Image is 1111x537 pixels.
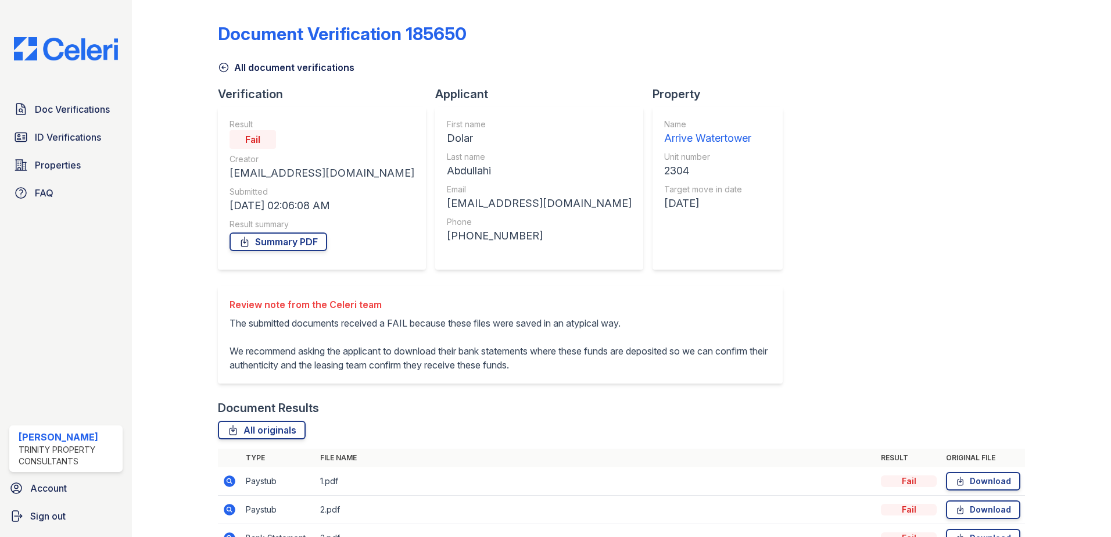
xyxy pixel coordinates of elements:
a: ID Verifications [9,126,123,149]
span: Sign out [30,509,66,523]
td: 2.pdf [316,496,876,524]
span: FAQ [35,186,53,200]
div: Review note from the Celeri team [230,298,771,312]
span: ID Verifications [35,130,101,144]
p: The submitted documents received a FAIL because these files were saved in an atypical way. We rec... [230,316,771,372]
a: FAQ [9,181,123,205]
div: Arrive Watertower [664,130,751,146]
span: Account [30,481,67,495]
td: 1.pdf [316,467,876,496]
th: File name [316,449,876,467]
div: First name [447,119,632,130]
td: Paystub [241,467,316,496]
div: Submitted [230,186,414,198]
a: Download [946,500,1020,519]
div: [PHONE_NUMBER] [447,228,632,244]
a: Name Arrive Watertower [664,119,751,146]
div: [DATE] 02:06:08 AM [230,198,414,214]
th: Type [241,449,316,467]
div: Result summary [230,219,414,230]
div: Verification [218,86,435,102]
div: [EMAIL_ADDRESS][DOMAIN_NAME] [230,165,414,181]
div: Trinity Property Consultants [19,444,118,467]
div: Email [447,184,632,195]
div: Creator [230,153,414,165]
div: Document Verification 185650 [218,23,467,44]
a: Account [5,477,127,500]
div: Result [230,119,414,130]
div: Dolar [447,130,632,146]
div: Phone [447,216,632,228]
div: 2304 [664,163,751,179]
div: Fail [881,504,937,515]
a: Sign out [5,504,127,528]
div: [EMAIL_ADDRESS][DOMAIN_NAME] [447,195,632,212]
a: Summary PDF [230,232,327,251]
div: [PERSON_NAME] [19,430,118,444]
a: All document verifications [218,60,354,74]
span: Properties [35,158,81,172]
a: Download [946,472,1020,491]
a: Properties [9,153,123,177]
div: Unit number [664,151,751,163]
div: [DATE] [664,195,751,212]
div: Name [664,119,751,130]
td: Paystub [241,496,316,524]
a: All originals [218,421,306,439]
th: Original file [941,449,1025,467]
div: Fail [230,130,276,149]
img: CE_Logo_Blue-a8612792a0a2168367f1c8372b55b34899dd931a85d93a1a3d3e32e68fde9ad4.png [5,37,127,60]
a: Doc Verifications [9,98,123,121]
span: Doc Verifications [35,102,110,116]
div: Abdullahi [447,163,632,179]
div: Document Results [218,400,319,416]
div: Last name [447,151,632,163]
th: Result [876,449,941,467]
div: Property [653,86,792,102]
div: Applicant [435,86,653,102]
div: Fail [881,475,937,487]
div: Target move in date [664,184,751,195]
